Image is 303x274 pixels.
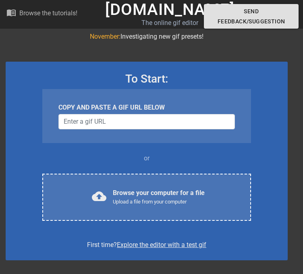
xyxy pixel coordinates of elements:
button: Send Feedback/Suggestion [204,4,299,29]
h3: To Start: [16,72,277,86]
div: COPY AND PASTE A GIF URL BELOW [58,103,235,112]
span: Send Feedback/Suggestion [210,6,292,26]
div: Upload a file from your computer [113,198,205,206]
span: cloud_upload [92,189,106,203]
div: First time? [16,240,277,250]
div: The online gif editor [105,18,235,28]
div: Browse the tutorials! [19,9,77,17]
div: or [27,154,267,163]
div: Browse your computer for a file [113,188,205,206]
div: Investigating new gif presets! [6,32,288,42]
span: November: [90,33,120,40]
a: Explore the editor with a test gif [117,241,206,249]
a: Browse the tutorials! [6,8,77,20]
span: menu_book [6,8,16,17]
input: Username [58,114,235,129]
